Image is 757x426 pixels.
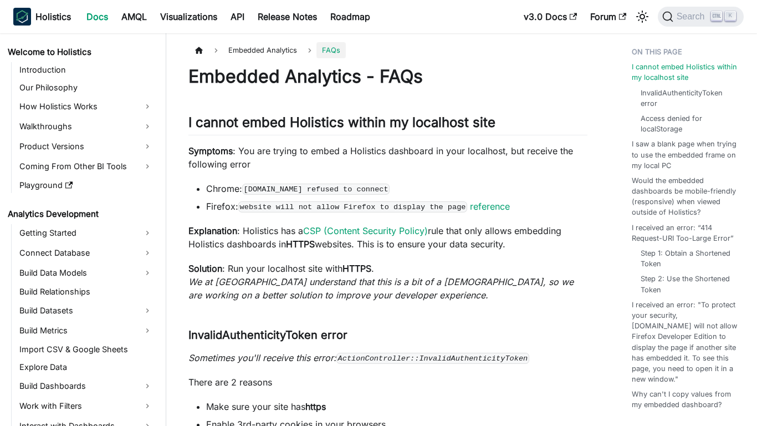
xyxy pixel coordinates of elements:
a: Docs [80,8,115,26]
em: We at [GEOGRAPHIC_DATA] understand that this is a bit of a [DEMOGRAPHIC_DATA], so we are working ... [188,276,574,301]
span: Search [673,12,712,22]
a: reference [470,201,510,212]
a: Analytics Development [4,206,156,222]
a: Build Datasets [16,302,156,319]
a: Walkthroughs [16,118,156,135]
a: I cannot embed Holistics within my localhost site [632,62,740,83]
code: [DOMAIN_NAME] refused to connect [242,184,390,195]
a: Build Metrics [16,322,156,339]
span: FAQs [316,42,346,58]
a: I received an error: "To protect your security, [DOMAIN_NAME] will not allow Firefox Developer Ed... [632,300,740,385]
p: : You are trying to embed a Holistics dashboard in your localhost, but receive the following error [188,144,587,171]
strong: HTTPS [286,239,315,250]
a: Step 2: Use the Shortened Token [641,273,735,295]
b: Holistics [35,10,71,23]
a: I saw a blank page when trying to use the embedded frame on my local PC [632,139,740,171]
li: Firefox: [206,200,587,213]
a: HolisticsHolistics [13,8,71,26]
li: Make sure your site has [206,400,587,413]
em: Sometimes you'll receive this error: [188,352,529,363]
a: Work with Filters [16,397,156,415]
nav: Breadcrumbs [188,42,587,58]
strong: Explanation [188,225,237,236]
a: Import CSV & Google Sheets [16,342,156,357]
h3: InvalidAuthenticityToken error [188,328,587,342]
a: Introduction [16,62,156,78]
a: InvalidAuthenticityToken error [641,88,735,109]
a: Our Philosophy [16,80,156,95]
strong: HTTPS [342,263,371,274]
a: CSP (Content Security Policy) [303,225,428,236]
a: Step 1: Obtain a Shortened Token [641,248,735,269]
h1: Embedded Analytics - FAQs [188,65,587,88]
a: Would the embedded dashboards be mobile-friendly (responsive) when viewed outside of Holistics? [632,175,740,218]
a: Connect Database [16,244,156,262]
p: : Run your localhost site with . [188,262,587,302]
a: Why can't I copy values from my embedded dashboard? [632,389,740,410]
a: Build Data Models [16,264,156,282]
button: Switch between dark and light mode (currently light mode) [633,8,651,26]
a: I received an error: “414 Request-URI Too-Large Error” [632,222,740,244]
code: website will not allow Firefox to display the page [238,201,467,212]
strong: Symptoms [188,145,233,156]
a: Build Dashboards [16,377,156,395]
a: Product Versions [16,138,156,155]
a: Getting Started [16,224,156,242]
a: API [224,8,251,26]
h2: I cannot embed Holistics within my localhost site [188,114,587,135]
a: Explore Data [16,359,156,375]
a: Playground [16,177,156,193]
a: Coming From Other BI Tools [16,158,156,175]
a: Release Notes [251,8,324,26]
button: Search (Ctrl+K) [658,7,744,27]
a: Build Relationships [16,284,156,300]
p: : Holistics has a rule that only allows embedding Holistics dashboards in websites. This is to en... [188,224,587,251]
a: Visualizations [154,8,224,26]
a: Welcome to Holistics [4,44,156,60]
a: How Holistics Works [16,98,156,115]
a: AMQL [115,8,154,26]
a: Roadmap [324,8,377,26]
a: Access denied for localStorage [641,113,735,134]
a: Home page [188,42,209,58]
span: Embedded Analytics [223,42,303,58]
kbd: K [725,11,736,21]
code: ActionController::InvalidAuthenticityToken [336,353,529,364]
strong: Solution [188,263,222,274]
img: Holistics [13,8,31,26]
p: There are 2 reasons [188,376,587,389]
strong: https [305,401,326,412]
li: Chrome: [206,182,587,195]
a: v3.0 Docs [517,8,584,26]
a: Forum [584,8,633,26]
